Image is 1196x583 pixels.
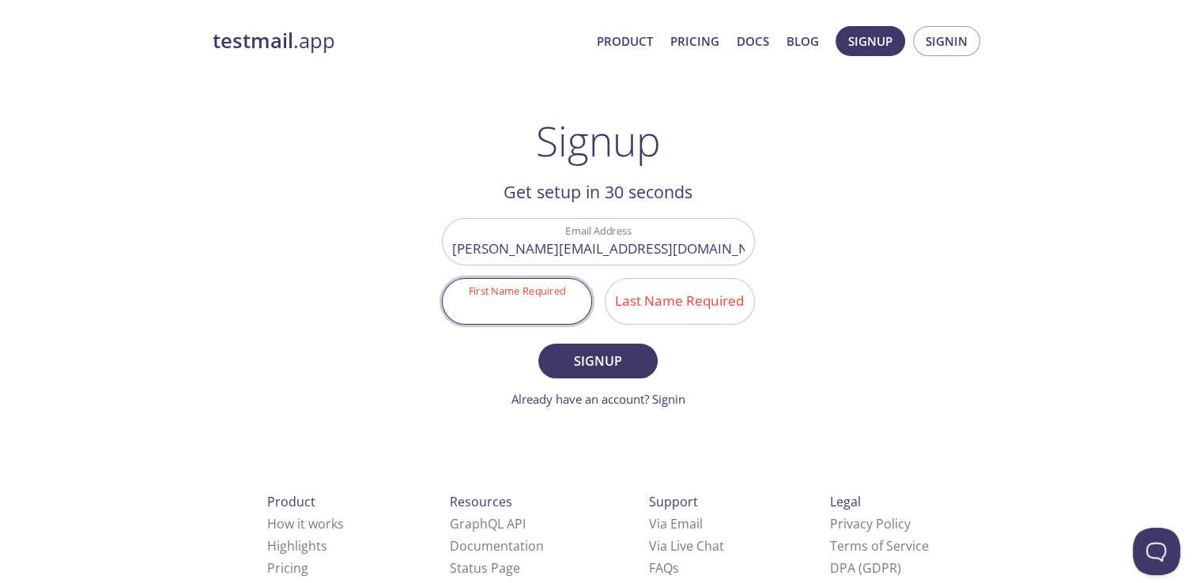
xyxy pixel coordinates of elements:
[597,31,653,51] a: Product
[538,344,657,378] button: Signup
[267,537,327,555] a: Highlights
[267,559,308,577] a: Pricing
[213,28,584,55] a: testmail.app
[511,391,685,407] a: Already have an account? Signin
[450,537,544,555] a: Documentation
[442,179,755,205] h2: Get setup in 30 seconds
[830,515,911,532] a: Privacy Policy
[649,537,724,555] a: Via Live Chat
[836,26,905,56] button: Signup
[926,31,968,51] span: Signin
[649,515,703,532] a: Via Email
[450,493,512,510] span: Resources
[830,537,929,555] a: Terms of Service
[670,31,719,51] a: Pricing
[556,350,640,372] span: Signup
[267,515,344,532] a: How it works
[913,26,980,56] button: Signin
[830,559,901,577] a: DPA (GDPR)
[848,31,892,51] span: Signup
[673,559,679,577] span: s
[450,515,526,532] a: GraphQL API
[787,31,819,51] a: Blog
[830,493,861,510] span: Legal
[737,31,769,51] a: Docs
[649,559,679,577] a: FAQ
[450,559,520,577] a: Status Page
[1133,528,1180,575] iframe: Help Scout Beacon - Open
[536,117,661,164] h1: Signup
[213,27,293,55] strong: testmail
[649,493,698,510] span: Support
[267,493,315,510] span: Product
